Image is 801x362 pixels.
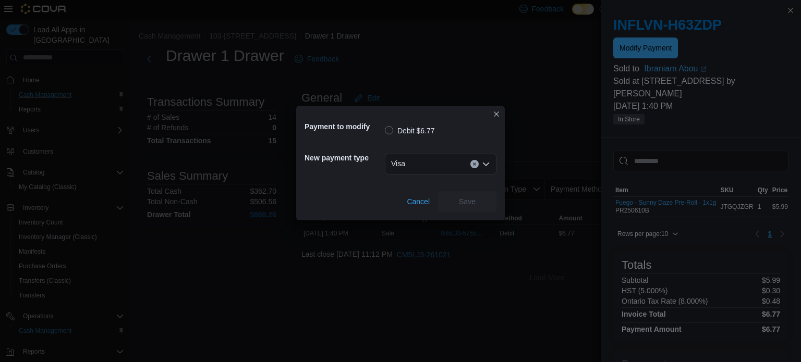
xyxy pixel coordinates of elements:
[305,147,383,168] h5: New payment type
[409,158,410,170] input: Accessible screen reader label
[305,116,383,137] h5: Payment to modify
[490,108,503,120] button: Closes this modal window
[391,157,405,170] span: Visa
[385,124,435,137] label: Debit $6.77
[438,191,496,212] button: Save
[482,160,490,168] button: Open list of options
[459,196,476,207] span: Save
[470,160,479,168] button: Clear input
[407,196,430,207] span: Cancel
[403,191,434,212] button: Cancel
